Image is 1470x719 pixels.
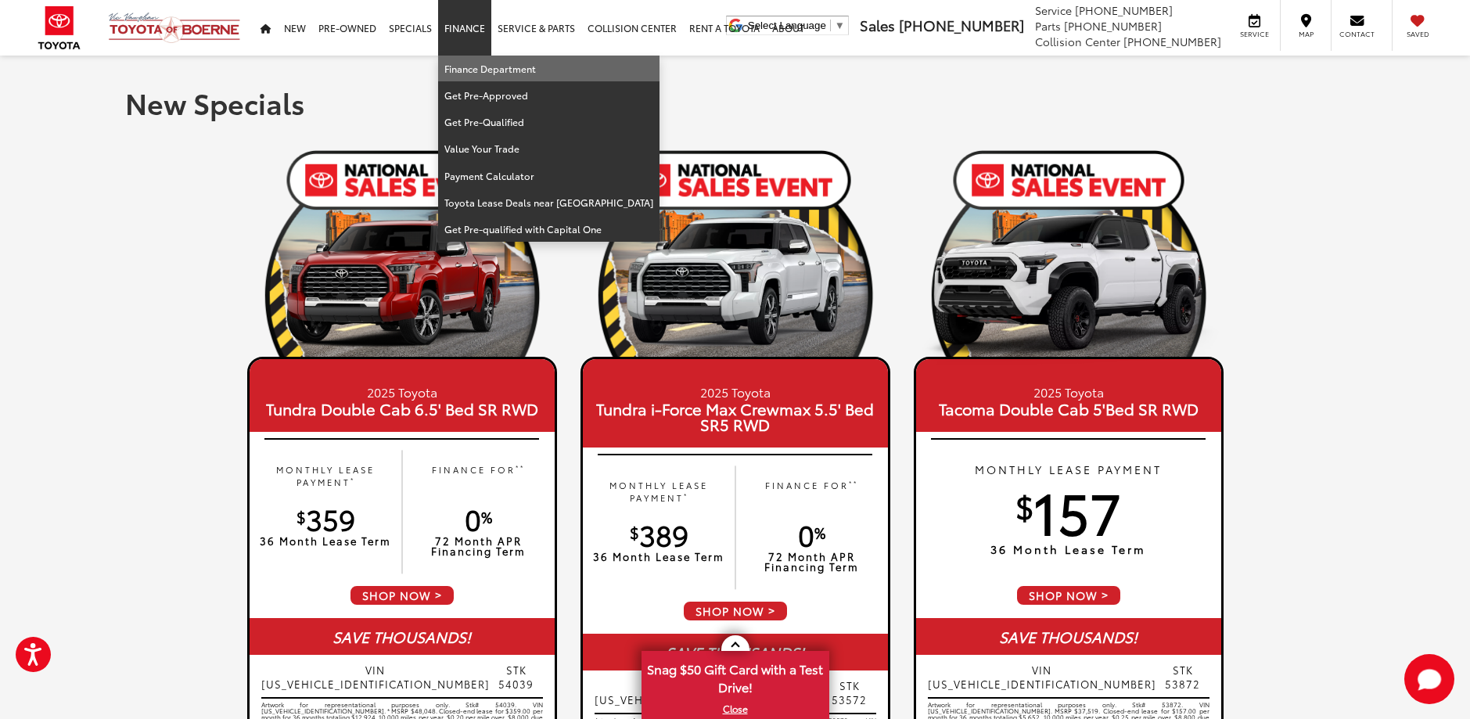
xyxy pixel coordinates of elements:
[257,536,394,546] p: 36 Month Lease Term
[814,521,825,543] sup: %
[1404,654,1454,704] svg: Start Chat
[830,20,831,31] span: ​
[916,462,1221,477] p: MONTHLY LEASE PAYMENT
[1035,2,1072,18] span: Service
[438,135,660,162] a: Value Your Trade
[587,383,884,401] small: 2025 Toyota
[253,401,551,416] span: Tundra Double Cab 6.5' Bed SR RWD
[630,521,639,543] sup: $
[916,544,1221,555] p: 36 Month Lease Term
[743,479,880,505] p: FINANCE FOR
[1237,29,1272,39] span: Service
[823,678,876,706] span: STK 53572
[490,663,543,691] span: STK 54039
[920,401,1217,416] span: Tacoma Double Cab 5'Bed SR RWD
[580,146,890,357] img: 19_1754410595.png
[1156,663,1209,691] span: STK 53872
[916,618,1221,655] div: SAVE THOUSANDS!
[591,552,728,562] p: 36 Month Lease Term
[1339,29,1375,39] span: Contact
[583,634,888,670] div: SAVE THOUSANDS!
[748,20,826,31] span: Select Language
[257,463,394,489] p: MONTHLY LEASE PAYMENT
[1015,584,1122,606] span: SHOP NOW
[438,216,660,242] a: Get Pre-qualified with Capital One
[920,383,1217,401] small: 2025 Toyota
[438,56,660,82] a: Finance Department
[1035,18,1061,34] span: Parts
[914,146,1224,357] img: 19_1754410595.png
[1400,29,1435,39] span: Saved
[247,212,557,367] img: 25_Tundra_Capstone_Red_Left
[798,514,825,554] span: 0
[481,505,492,527] sup: %
[253,383,551,401] small: 2025 Toyota
[1288,29,1323,39] span: Map
[587,401,884,432] span: Tundra i-Force Max Crewmax 5.5' Bed SR5 RWD
[438,82,660,109] a: Get Pre-Approved
[595,678,823,706] span: VIN [US_VEHICLE_IDENTIFICATION_NUMBER]
[465,498,492,538] span: 0
[928,663,1156,691] span: VIN [US_VEHICLE_IDENTIFICATION_NUMBER]
[297,498,355,538] span: 359
[250,618,555,655] div: SAVE THOUSANDS!
[643,652,828,700] span: Snag $50 Gift Card with a Test Drive!
[860,15,895,35] span: Sales
[1064,18,1162,34] span: [PHONE_NUMBER]
[438,163,660,189] a: Payment Calculator
[1015,483,1033,527] sup: $
[410,536,547,556] p: 72 Month APR Financing Term
[125,87,1346,118] h1: New Specials
[899,15,1024,35] span: [PHONE_NUMBER]
[438,189,660,216] a: Toyota Lease Deals near [GEOGRAPHIC_DATA]
[743,552,880,572] p: 72 Month APR Financing Term
[1035,34,1120,49] span: Collision Center
[580,212,890,367] img: 25_Tundra_Capstone_White_Left
[835,20,845,31] span: ▼
[1123,34,1221,49] span: [PHONE_NUMBER]
[108,12,241,44] img: Vic Vaughan Toyota of Boerne
[349,584,455,606] span: SHOP NOW
[297,505,306,527] sup: $
[914,212,1224,367] img: 25_Tacoma_TRD_Pro_Ice_Cap_Black_Roof_Left
[438,109,660,135] a: Get Pre-Qualified
[1404,654,1454,704] button: Toggle Chat Window
[682,600,789,622] span: SHOP NOW
[410,463,547,489] p: FINANCE FOR
[1015,471,1122,549] span: 157
[1075,2,1173,18] span: [PHONE_NUMBER]
[261,663,490,691] span: VIN [US_VEHICLE_IDENTIFICATION_NUMBER]
[247,146,557,357] img: 19_1754410595.png
[630,514,688,554] span: 389
[591,479,728,505] p: MONTHLY LEASE PAYMENT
